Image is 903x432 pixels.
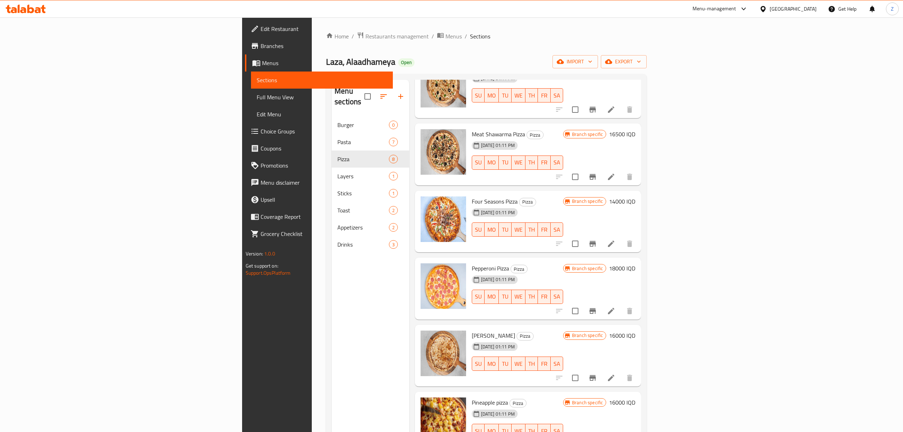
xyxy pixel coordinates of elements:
[512,222,525,237] button: WE
[332,116,409,133] div: Burger0
[512,156,525,170] button: WE
[389,155,398,163] div: items
[510,399,526,407] span: Pizza
[514,90,523,101] span: WE
[264,249,275,258] span: 1.0.0
[432,32,434,41] li: /
[337,155,389,163] div: Pizza
[475,359,482,369] span: SU
[262,59,387,67] span: Menus
[389,207,397,214] span: 2
[487,90,496,101] span: MO
[421,129,466,175] img: Meat Shawarma Pizza
[621,302,638,320] button: delete
[527,131,543,139] span: Pizza
[554,90,561,101] span: SA
[538,222,551,237] button: FR
[621,369,638,386] button: delete
[389,156,397,163] span: 8
[621,235,638,252] button: delete
[472,290,485,304] button: SU
[554,359,561,369] span: SA
[245,208,393,225] a: Coverage Report
[478,276,518,283] span: [DATE] 01:11 PM
[568,370,583,385] span: Select to update
[257,110,387,118] span: Edit Menu
[478,343,518,350] span: [DATE] 01:11 PM
[470,32,490,41] span: Sections
[569,265,606,272] span: Branch specific
[517,332,534,341] div: Pizza
[568,304,583,318] span: Select to update
[421,62,466,107] img: Chicken Shawarma Pizza
[261,127,387,136] span: Choice Groups
[389,172,398,180] div: items
[509,399,527,407] div: Pizza
[551,222,563,237] button: SA
[527,131,544,139] div: Pizza
[584,369,601,386] button: Branch-specific-item
[607,307,615,315] a: Edit menu item
[261,178,387,187] span: Menu disclaimer
[389,223,398,232] div: items
[554,291,561,302] span: SA
[514,157,523,168] span: WE
[607,173,615,181] a: Edit menu item
[485,290,499,304] button: MO
[478,411,518,417] span: [DATE] 01:11 PM
[475,291,482,302] span: SU
[245,20,393,37] a: Edit Restaurant
[472,156,485,170] button: SU
[245,123,393,140] a: Choice Groups
[538,290,551,304] button: FR
[502,157,509,168] span: TU
[472,222,485,237] button: SU
[245,157,393,174] a: Promotions
[261,25,387,33] span: Edit Restaurant
[528,157,535,168] span: TH
[246,268,291,278] a: Support.OpsPlatform
[569,332,606,339] span: Branch specific
[337,172,389,180] span: Layers
[472,196,518,207] span: Four Seasons Pizza
[421,196,466,242] img: Four Seasons Pizza
[337,189,389,197] span: Sticks
[261,161,387,170] span: Promotions
[538,88,551,102] button: FR
[257,93,387,101] span: Full Menu View
[389,206,398,215] div: items
[609,196,635,206] h6: 14000 IQD
[472,357,485,371] button: SU
[332,114,409,256] nav: Menu sections
[245,54,393,72] a: Menus
[251,106,393,123] a: Edit Menu
[421,263,466,309] img: Pepperoni Pizza
[512,88,525,102] button: WE
[541,359,548,369] span: FR
[514,291,523,302] span: WE
[609,397,635,407] h6: 16000 IQD
[551,88,563,102] button: SA
[389,139,397,146] span: 7
[332,168,409,185] div: Layers1
[499,222,512,237] button: TU
[569,198,606,205] span: Branch specific
[245,140,393,157] a: Coupons
[551,290,563,304] button: SA
[485,222,499,237] button: MO
[245,37,393,54] a: Branches
[538,357,551,371] button: FR
[251,89,393,106] a: Full Menu View
[389,173,397,180] span: 1
[609,263,635,273] h6: 18000 IQD
[558,57,592,66] span: import
[538,156,551,170] button: FR
[261,212,387,221] span: Coverage Report
[607,239,615,248] a: Edit menu item
[245,191,393,208] a: Upsell
[568,236,583,251] span: Select to update
[389,240,398,249] div: items
[551,156,563,170] button: SA
[389,224,397,231] span: 2
[541,291,548,302] span: FR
